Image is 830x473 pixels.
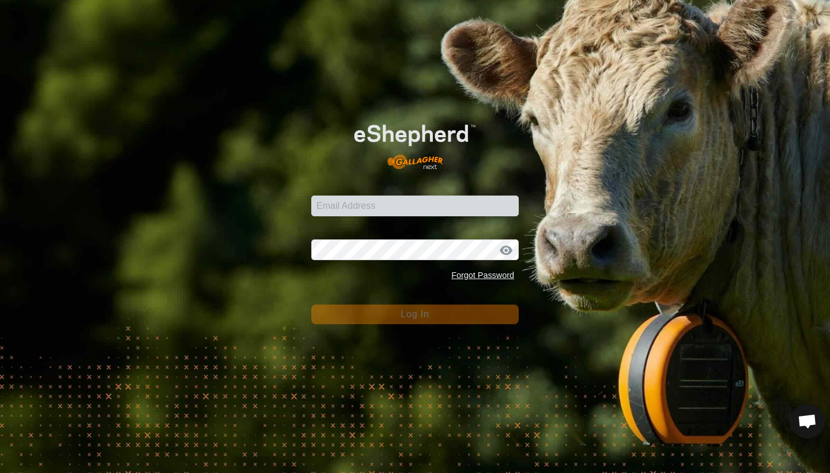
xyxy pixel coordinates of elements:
input: Email Address [311,196,519,216]
img: E-shepherd Logo [332,107,498,178]
a: Forgot Password [451,271,514,280]
a: Open chat [790,404,825,438]
button: Log In [311,305,519,324]
span: Log In [401,309,429,319]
